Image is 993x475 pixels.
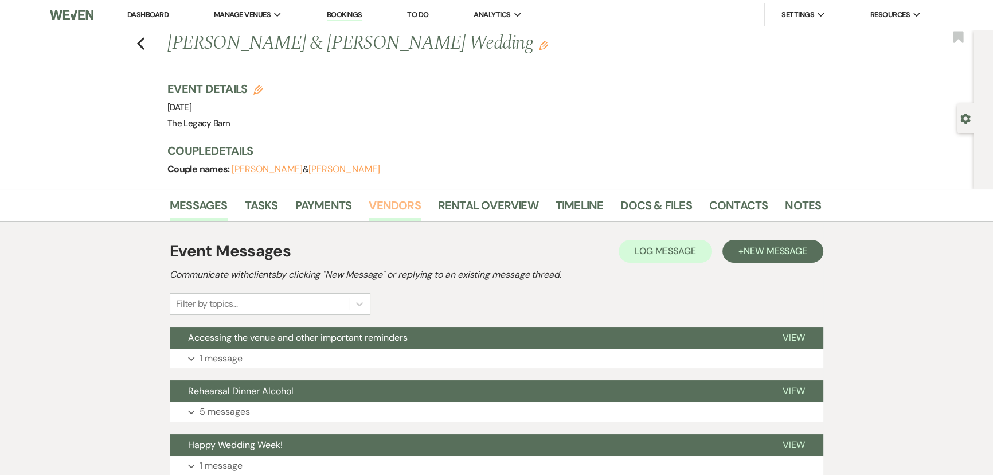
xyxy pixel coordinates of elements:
a: Timeline [556,196,604,221]
h3: Event Details [167,81,263,97]
h2: Communicate with clients by clicking "New Message" or replying to an existing message thread. [170,268,823,282]
button: View [764,434,823,456]
span: View [783,385,805,397]
span: View [783,439,805,451]
a: Rental Overview [438,196,538,221]
button: +New Message [722,240,823,263]
h3: Couple Details [167,143,810,159]
span: [DATE] [167,102,191,113]
span: Resources [870,9,910,21]
span: Accessing the venue and other important reminders [188,332,408,344]
button: Edit [539,40,548,50]
button: View [764,327,823,349]
span: The Legacy Barn [167,118,230,129]
span: Couple names: [167,163,232,175]
span: & [232,163,380,175]
div: Filter by topics... [176,297,237,311]
a: Notes [785,196,821,221]
a: Payments [295,196,352,221]
span: View [783,332,805,344]
span: Rehearsal Dinner Alcohol [188,385,294,397]
span: Analytics [474,9,510,21]
span: Settings [781,9,814,21]
button: Open lead details [960,112,971,123]
span: Log Message [635,245,696,257]
button: [PERSON_NAME] [308,165,380,174]
button: Accessing the venue and other important reminders [170,327,764,349]
img: Weven Logo [50,3,93,27]
a: To Do [407,10,428,20]
p: 5 messages [200,404,250,419]
button: 1 message [170,349,823,368]
button: 5 messages [170,402,823,422]
a: Tasks [245,196,278,221]
button: Rehearsal Dinner Alcohol [170,380,764,402]
p: 1 message [200,458,243,473]
a: Contacts [709,196,768,221]
a: Bookings [327,10,362,21]
a: Vendors [369,196,420,221]
button: Happy Wedding Week! [170,434,764,456]
p: 1 message [200,351,243,366]
button: [PERSON_NAME] [232,165,303,174]
button: Log Message [619,240,712,263]
h1: Event Messages [170,239,291,263]
a: Dashboard [127,10,169,20]
span: New Message [744,245,807,257]
h1: [PERSON_NAME] & [PERSON_NAME] Wedding [167,30,681,57]
a: Messages [170,196,228,221]
span: Happy Wedding Week! [188,439,283,451]
a: Docs & Files [620,196,691,221]
button: View [764,380,823,402]
span: Manage Venues [214,9,271,21]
